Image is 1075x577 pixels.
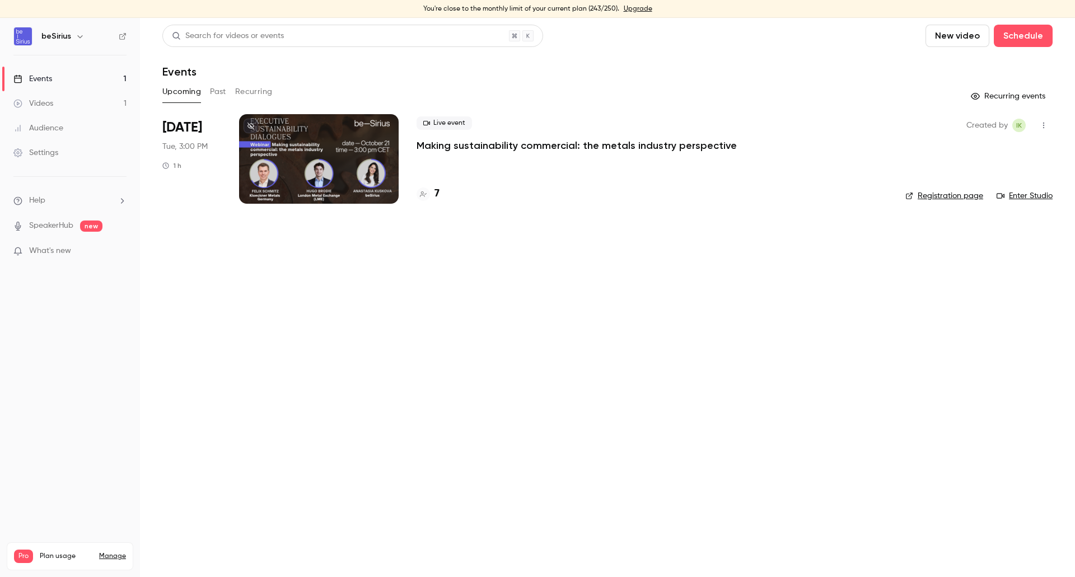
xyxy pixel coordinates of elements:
span: [DATE] [162,119,202,137]
button: Recurring [235,83,273,101]
span: Created by [966,119,1008,132]
span: IK [1016,119,1022,132]
a: 7 [417,186,440,201]
span: Tue, 3:00 PM [162,141,208,152]
h6: beSirius [41,31,71,42]
a: Registration page [905,190,983,201]
div: Settings [13,147,58,158]
button: Recurring events [966,87,1053,105]
h1: Events [162,65,197,78]
span: Irina Kuzminykh [1012,119,1026,132]
span: Pro [14,550,33,563]
span: Plan usage [40,552,92,561]
div: Events [13,73,52,85]
span: Help [29,195,45,207]
button: Schedule [994,25,1053,47]
h4: 7 [434,186,440,201]
a: Upgrade [624,4,652,13]
span: Live event [417,116,472,130]
a: Enter Studio [997,190,1053,201]
div: 1 h [162,161,181,170]
a: SpeakerHub [29,220,73,232]
div: Videos [13,98,53,109]
span: What's new [29,245,71,257]
button: New video [926,25,989,47]
a: Making sustainability commercial: the metals industry perspective [417,139,737,152]
button: Past [210,83,226,101]
div: Search for videos or events [172,30,284,42]
div: Audience [13,123,63,134]
li: help-dropdown-opener [13,195,127,207]
div: Oct 21 Tue, 3:00 PM (Europe/Amsterdam) [162,114,221,204]
button: Upcoming [162,83,201,101]
span: new [80,221,102,232]
img: beSirius [14,27,32,45]
a: Manage [99,552,126,561]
